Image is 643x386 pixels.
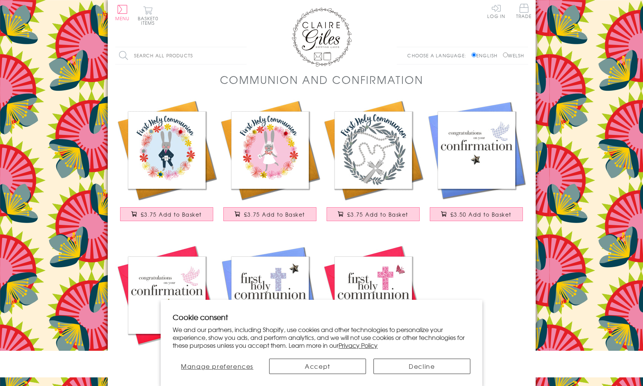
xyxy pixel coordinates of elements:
[322,99,425,229] a: Religious Occassions Card, Beads, First Holy Communion, Embellished with pompoms £3.75 Add to Basket
[244,211,305,218] span: £3.75 Add to Basket
[471,52,476,57] input: English
[450,211,512,218] span: £3.50 Add to Basket
[425,99,528,202] img: Confirmation Congratulations Card, Blue Dove, Embellished with a padded star
[115,99,218,202] img: First Holy Communion Card, Blue Flowers, Embellished with pompoms
[292,7,352,67] img: Claire Giles Greetings Cards
[322,99,425,202] img: Religious Occassions Card, Beads, First Holy Communion, Embellished with pompoms
[425,99,528,229] a: Confirmation Congratulations Card, Blue Dove, Embellished with a padded star £3.50 Add to Basket
[407,52,470,59] p: Choose a language:
[141,15,158,26] span: 0 items
[503,52,524,59] label: Welsh
[181,362,253,371] span: Manage preferences
[115,47,247,64] input: Search all products
[327,207,420,221] button: £3.75 Add to Basket
[503,52,508,57] input: Welsh
[220,72,423,87] h1: Communion and Confirmation
[141,211,202,218] span: £3.75 Add to Basket
[516,4,532,20] a: Trade
[173,312,470,322] h2: Cookie consent
[115,244,218,347] img: Confirmation Congratulations Card, Pink Dove, Embellished with a padded star
[322,244,425,374] a: First Holy Communion Card, Pink Cross, embellished with a fabric butterfly £3.50 Add to Basket
[347,211,408,218] span: £3.75 Add to Basket
[115,5,130,21] button: Menu
[339,341,378,350] a: Privacy Policy
[115,244,218,374] a: Confirmation Congratulations Card, Pink Dove, Embellished with a padded star £3.50 Add to Basket
[218,99,322,229] a: First Holy Communion Card, Pink Flowers, Embellished with pompoms £3.75 Add to Basket
[223,207,316,221] button: £3.75 Add to Basket
[218,244,322,347] img: First Holy Communion Card, Blue Cross, Embellished with a shiny padded star
[487,4,505,18] a: Log In
[115,99,218,229] a: First Holy Communion Card, Blue Flowers, Embellished with pompoms £3.75 Add to Basket
[269,359,366,374] button: Accept
[115,15,130,22] span: Menu
[430,207,523,221] button: £3.50 Add to Basket
[471,52,501,59] label: English
[516,4,532,18] span: Trade
[218,99,322,202] img: First Holy Communion Card, Pink Flowers, Embellished with pompoms
[239,47,247,64] input: Search
[218,244,322,374] a: First Holy Communion Card, Blue Cross, Embellished with a shiny padded star £3.50 Add to Basket
[173,326,470,349] p: We and our partners, including Shopify, use cookies and other technologies to personalize your ex...
[173,359,262,374] button: Manage preferences
[373,359,470,374] button: Decline
[120,207,213,221] button: £3.75 Add to Basket
[138,6,158,25] button: Basket0 items
[322,244,425,347] img: First Holy Communion Card, Pink Cross, embellished with a fabric butterfly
